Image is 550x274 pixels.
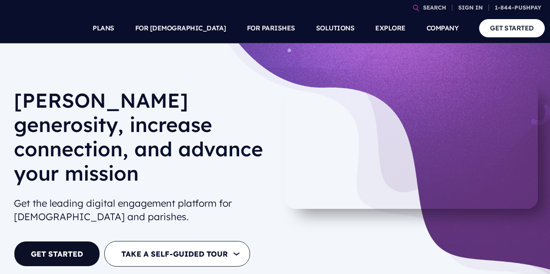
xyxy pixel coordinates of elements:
h2: Get the leading digital engagement platform for [DEMOGRAPHIC_DATA] and parishes. [14,193,270,227]
a: GET STARTED [14,241,100,267]
a: GET STARTED [479,19,545,37]
button: TAKE A SELF-GUIDED TOUR [104,241,250,267]
h1: [PERSON_NAME] generosity, increase connection, and advance your mission [14,88,270,192]
a: FOR PARISHES [247,13,295,43]
a: COMPANY [427,13,459,43]
a: EXPLORE [375,13,406,43]
a: FOR [DEMOGRAPHIC_DATA] [135,13,226,43]
a: PLANS [93,13,114,43]
a: SOLUTIONS [316,13,355,43]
